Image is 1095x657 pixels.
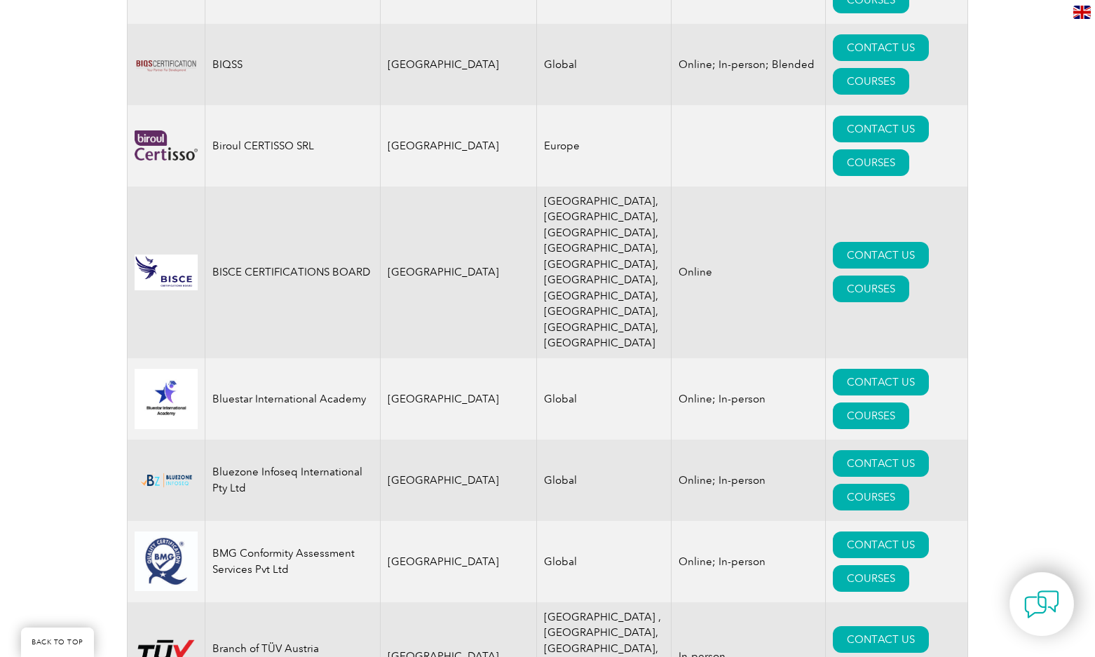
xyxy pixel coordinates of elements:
[671,358,825,440] td: Online; In-person
[205,24,381,105] td: BIQSS
[833,242,929,269] a: CONTACT US
[135,33,198,96] img: 13dcf6a5-49c1-ed11-b597-0022481565fd-logo.png
[833,450,929,477] a: CONTACT US
[833,369,929,395] a: CONTACT US
[21,628,94,657] a: BACK TO TOP
[833,565,909,592] a: COURSES
[135,130,198,161] img: 48480d59-8fd2-ef11-a72f-002248108aed-logo.png
[833,402,909,429] a: COURSES
[833,531,929,558] a: CONTACT US
[205,440,381,521] td: Bluezone Infoseq International Pty Ltd
[536,358,671,440] td: Global
[205,105,381,187] td: Biroul CERTISSO SRL
[833,626,929,653] a: CONTACT US
[833,149,909,176] a: COURSES
[135,531,198,591] img: 6d429293-486f-eb11-a812-002248153038-logo.jpg
[536,187,671,358] td: [GEOGRAPHIC_DATA], [GEOGRAPHIC_DATA], [GEOGRAPHIC_DATA], [GEOGRAPHIC_DATA], [GEOGRAPHIC_DATA], [G...
[536,24,671,105] td: Global
[671,440,825,521] td: Online; In-person
[671,521,825,602] td: Online; In-person
[381,24,537,105] td: [GEOGRAPHIC_DATA]
[833,116,929,142] a: CONTACT US
[536,521,671,602] td: Global
[205,521,381,602] td: BMG Conformity Assessment Services Pvt Ltd
[833,34,929,61] a: CONTACT US
[833,484,909,510] a: COURSES
[536,440,671,521] td: Global
[135,369,198,429] img: 0db89cae-16d3-ed11-a7c7-0022481565fd-logo.jpg
[381,187,537,358] td: [GEOGRAPHIC_DATA]
[381,358,537,440] td: [GEOGRAPHIC_DATA]
[205,358,381,440] td: Bluestar International Academy
[833,68,909,95] a: COURSES
[671,24,825,105] td: Online; In-person; Blended
[135,470,198,491] img: bf5d7865-000f-ed11-b83d-00224814fd52-logo.png
[833,276,909,302] a: COURSES
[135,255,198,290] img: 4e2ac0e6-64e0-ed11-a7c5-00224814fd52-logo.jpg
[536,105,671,187] td: Europe
[671,187,825,358] td: Online
[1024,587,1059,622] img: contact-chat.png
[381,440,537,521] td: [GEOGRAPHIC_DATA]
[381,521,537,602] td: [GEOGRAPHIC_DATA]
[1073,6,1091,19] img: en
[205,187,381,358] td: BISCE CERTIFICATIONS BOARD
[381,105,537,187] td: [GEOGRAPHIC_DATA]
